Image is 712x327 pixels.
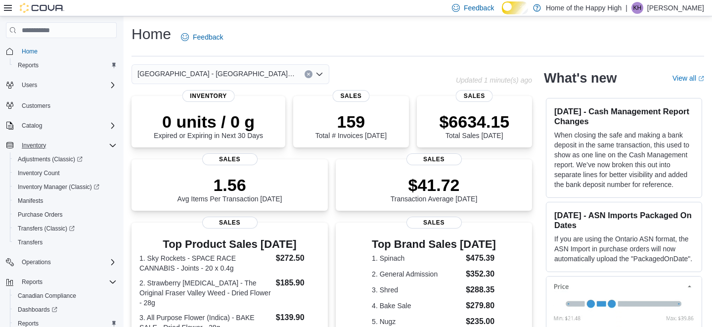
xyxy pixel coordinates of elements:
a: Customers [18,100,54,112]
p: 1.56 [178,175,282,195]
span: Sales [202,217,258,229]
a: Reports [14,59,43,71]
a: View allExternal link [672,74,704,82]
span: Dashboards [18,306,57,314]
div: Total # Invoices [DATE] [315,112,387,140]
div: Kathleen Hess [631,2,643,14]
p: 0 units / 0 g [154,112,263,132]
a: Feedback [177,27,227,47]
button: Inventory [2,139,121,152]
span: Reports [14,59,117,71]
span: Users [22,81,37,89]
span: Operations [18,256,117,268]
a: Manifests [14,195,47,207]
button: Operations [18,256,55,268]
div: Total Sales [DATE] [439,112,509,140]
div: Avg Items Per Transaction [DATE] [178,175,282,203]
span: Dashboards [14,304,117,316]
img: Cova [20,3,64,13]
h1: Home [132,24,171,44]
a: Adjustments (Classic) [14,153,87,165]
a: Inventory Count [14,167,64,179]
a: Transfers [14,236,46,248]
button: Operations [2,255,121,269]
button: Catalog [2,119,121,133]
input: Dark Mode [502,1,528,14]
svg: External link [698,76,704,82]
a: Dashboards [14,304,61,316]
dd: $272.50 [276,252,320,264]
span: Sales [456,90,493,102]
span: Operations [22,258,51,266]
button: Clear input [305,70,312,78]
h3: Top Brand Sales [DATE] [372,238,496,250]
span: Sales [406,217,462,229]
a: Home [18,46,42,57]
span: Transfers [18,238,43,246]
dd: $139.90 [276,312,320,324]
span: Inventory Manager (Classic) [14,181,117,193]
button: Inventory Count [10,166,121,180]
a: Dashboards [10,303,121,317]
span: Adjustments (Classic) [18,155,83,163]
button: Manifests [10,194,121,208]
span: Transfers (Classic) [14,223,117,234]
h3: Top Product Sales [DATE] [139,238,320,250]
span: Inventory [22,141,46,149]
span: KH [633,2,642,14]
span: Manifests [14,195,117,207]
p: $6634.15 [439,112,509,132]
button: Users [18,79,41,91]
span: Customers [18,99,117,111]
dt: 5. Nugz [372,317,462,327]
button: Open list of options [315,70,323,78]
div: Expired or Expiring in Next 30 Days [154,112,263,140]
span: [GEOGRAPHIC_DATA] - [GEOGRAPHIC_DATA] - Fire & Flower [137,68,295,80]
span: Inventory [18,140,117,151]
dt: 2. Strawberry [MEDICAL_DATA] - The Original Fraser Valley Weed - Dried Flower - 28g [139,278,272,308]
dd: $352.30 [466,268,496,280]
span: Catalog [22,122,42,130]
span: Sales [202,153,258,165]
button: Canadian Compliance [10,289,121,303]
span: Sales [332,90,369,102]
span: Transfers (Classic) [18,225,75,233]
a: Inventory Manager (Classic) [14,181,103,193]
button: Home [2,44,121,58]
span: Sales [406,153,462,165]
a: Canadian Compliance [14,290,80,302]
span: Feedback [193,32,223,42]
p: If you are using the Ontario ASN format, the ASN Import in purchase orders will now automatically... [554,234,694,264]
button: Purchase Orders [10,208,121,222]
div: Transaction Average [DATE] [391,175,478,203]
dd: $279.80 [466,300,496,312]
a: Adjustments (Classic) [10,152,121,166]
button: Reports [10,58,121,72]
p: [PERSON_NAME] [647,2,704,14]
span: Home [22,47,38,55]
a: Purchase Orders [14,209,67,221]
dd: $185.90 [276,277,320,289]
span: Customers [22,102,50,110]
span: Reports [22,278,43,286]
button: Users [2,78,121,92]
span: Purchase Orders [18,211,63,219]
p: When closing the safe and making a bank deposit in the same transaction, this used to show as one... [554,130,694,189]
h3: [DATE] - ASN Imports Packaged On Dates [554,210,694,230]
span: Reports [18,61,39,69]
dt: 4. Bake Sale [372,301,462,311]
dd: $475.39 [466,252,496,264]
span: Inventory Count [14,167,117,179]
dt: 2. General Admission [372,269,462,279]
dt: 1. Spinach [372,253,462,263]
p: Home of the Happy High [546,2,622,14]
dt: 1. Sky Rockets - SPACE RACE CANNABIS - Joints - 20 x 0.4g [139,253,272,273]
button: Reports [2,275,121,289]
span: Canadian Compliance [14,290,117,302]
button: Customers [2,98,121,112]
a: Inventory Manager (Classic) [10,180,121,194]
span: Transfers [14,236,117,248]
p: $41.72 [391,175,478,195]
span: Reports [18,276,117,288]
h3: [DATE] - Cash Management Report Changes [554,106,694,126]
